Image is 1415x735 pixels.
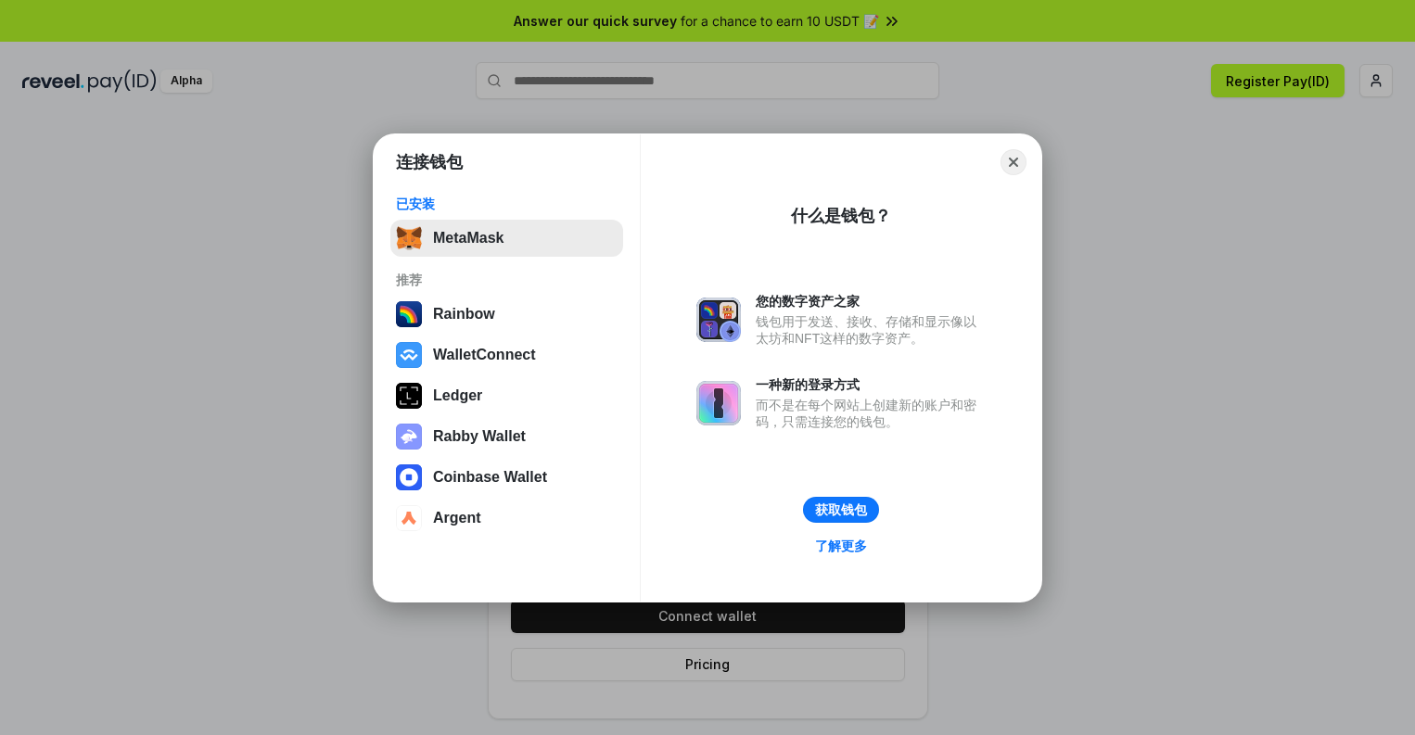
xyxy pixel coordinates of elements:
div: 您的数字资产之家 [756,293,986,310]
div: 已安装 [396,196,618,212]
button: MetaMask [390,220,623,257]
div: Argent [433,510,481,526]
div: 推荐 [396,272,618,288]
div: WalletConnect [433,347,536,363]
div: 一种新的登录方式 [756,376,986,393]
img: svg+xml,%3Csvg%20width%3D%22120%22%20height%3D%22120%22%20viewBox%3D%220%200%20120%20120%22%20fil... [396,301,422,327]
div: 钱包用于发送、接收、存储和显示像以太坊和NFT这样的数字资产。 [756,313,986,347]
img: svg+xml,%3Csvg%20fill%3D%22none%22%20height%3D%2233%22%20viewBox%3D%220%200%2035%2033%22%20width%... [396,225,422,251]
img: svg+xml,%3Csvg%20width%3D%2228%22%20height%3D%2228%22%20viewBox%3D%220%200%2028%2028%22%20fill%3D... [396,505,422,531]
button: Rainbow [390,296,623,333]
button: Close [1001,149,1026,175]
div: 而不是在每个网站上创建新的账户和密码，只需连接您的钱包。 [756,397,986,430]
img: svg+xml,%3Csvg%20xmlns%3D%22http%3A%2F%2Fwww.w3.org%2F2000%2Fsvg%22%20fill%3D%22none%22%20viewBox... [696,298,741,342]
a: 了解更多 [804,534,878,558]
img: svg+xml,%3Csvg%20width%3D%2228%22%20height%3D%2228%22%20viewBox%3D%220%200%2028%2028%22%20fill%3D... [396,342,422,368]
button: WalletConnect [390,336,623,374]
img: svg+xml,%3Csvg%20xmlns%3D%22http%3A%2F%2Fwww.w3.org%2F2000%2Fsvg%22%20fill%3D%22none%22%20viewBox... [396,424,422,450]
img: svg+xml,%3Csvg%20width%3D%2228%22%20height%3D%2228%22%20viewBox%3D%220%200%2028%2028%22%20fill%3D... [396,464,422,490]
button: Argent [390,500,623,537]
img: svg+xml,%3Csvg%20xmlns%3D%22http%3A%2F%2Fwww.w3.org%2F2000%2Fsvg%22%20width%3D%2228%22%20height%3... [396,383,422,409]
div: Rabby Wallet [433,428,526,445]
div: 获取钱包 [815,501,867,518]
h1: 连接钱包 [396,151,463,173]
div: Rainbow [433,306,495,323]
button: Ledger [390,377,623,414]
button: Rabby Wallet [390,418,623,455]
div: MetaMask [433,230,504,247]
div: Coinbase Wallet [433,469,547,486]
div: 了解更多 [815,538,867,554]
div: Ledger [433,387,482,404]
button: 获取钱包 [803,497,879,523]
div: 什么是钱包？ [791,205,891,227]
button: Coinbase Wallet [390,459,623,496]
img: svg+xml,%3Csvg%20xmlns%3D%22http%3A%2F%2Fwww.w3.org%2F2000%2Fsvg%22%20fill%3D%22none%22%20viewBox... [696,381,741,425]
